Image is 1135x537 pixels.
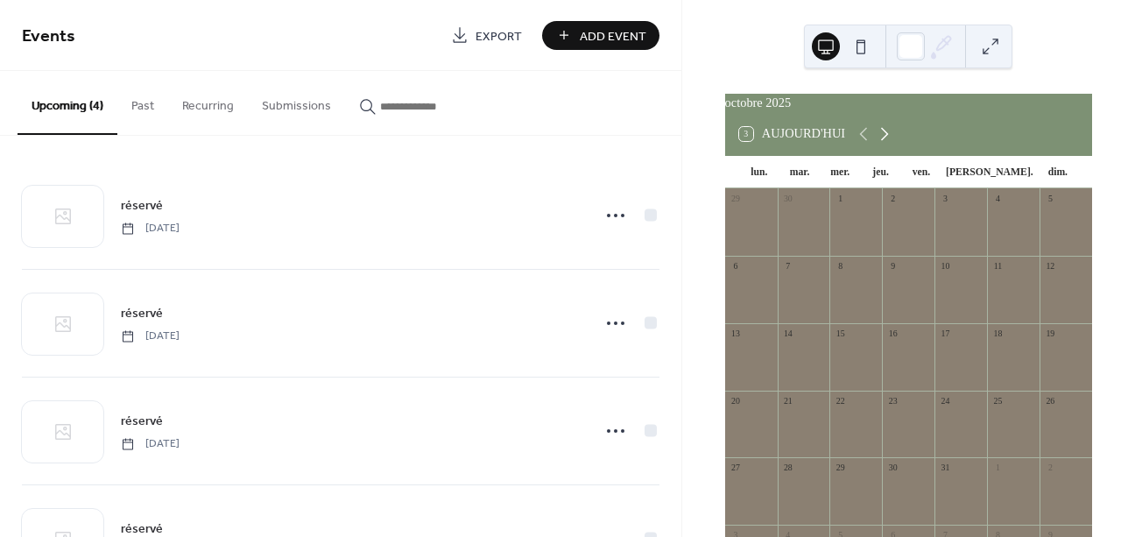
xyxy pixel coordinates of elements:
div: octobre 2025 [725,94,1092,113]
button: Add Event [542,21,659,50]
div: 9 [887,260,899,272]
button: 3Aujourd'hui [733,123,852,145]
div: ven. [901,156,941,189]
a: réservé [121,411,163,431]
div: lun. [739,156,779,189]
span: Add Event [580,27,646,46]
div: 15 [835,328,847,340]
div: 29 [835,463,847,475]
div: jeu. [860,156,900,189]
div: 5 [1044,194,1056,206]
a: réservé [121,195,163,216]
div: 11 [992,260,1005,272]
div: dim. [1038,156,1078,189]
span: [DATE] [121,436,180,452]
div: 17 [940,328,952,340]
div: 19 [1044,328,1056,340]
span: [DATE] [121,329,180,344]
button: Submissions [248,71,345,133]
div: 21 [782,395,794,407]
div: 31 [940,463,952,475]
div: 1 [992,463,1005,475]
div: mar. [779,156,820,189]
div: 8 [835,260,847,272]
div: 30 [887,463,899,475]
button: Recurring [168,71,248,133]
div: 10 [940,260,952,272]
div: mer. [820,156,860,189]
div: 18 [992,328,1005,340]
div: 30 [782,194,794,206]
div: 22 [835,395,847,407]
a: Export [438,21,535,50]
div: 13 [730,328,742,340]
div: 28 [782,463,794,475]
a: réservé [121,303,163,323]
div: 7 [782,260,794,272]
div: [PERSON_NAME]. [941,156,1038,189]
span: Events [22,19,75,53]
div: 2 [1044,463,1056,475]
div: 27 [730,463,742,475]
span: réservé [121,197,163,216]
div: 25 [992,395,1005,407]
div: 1 [835,194,847,206]
div: 26 [1044,395,1056,407]
button: Past [117,71,168,133]
div: 23 [887,395,899,407]
div: 16 [887,328,899,340]
div: 4 [992,194,1005,206]
div: 29 [730,194,742,206]
span: réservé [121,413,163,431]
div: 20 [730,395,742,407]
div: 12 [1044,260,1056,272]
div: 3 [940,194,952,206]
span: Export [476,27,522,46]
div: 14 [782,328,794,340]
span: [DATE] [121,221,180,237]
div: 2 [887,194,899,206]
button: Upcoming (4) [18,71,117,135]
div: 6 [730,260,742,272]
span: réservé [121,305,163,323]
div: 24 [940,395,952,407]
